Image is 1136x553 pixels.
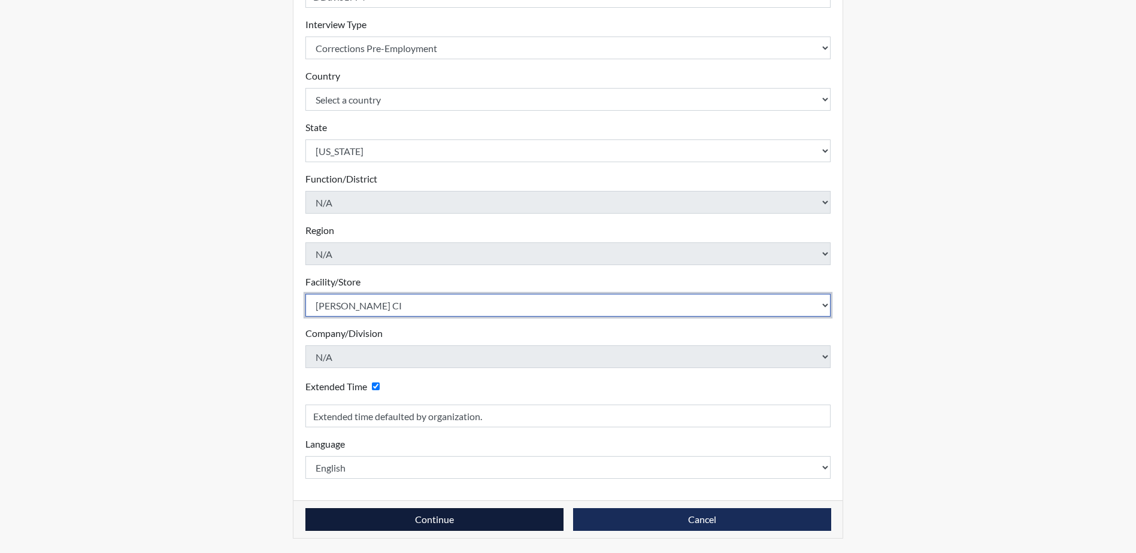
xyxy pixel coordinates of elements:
label: Extended Time [305,379,367,394]
label: Company/Division [305,326,383,341]
label: Interview Type [305,17,366,32]
button: Cancel [573,508,831,531]
label: State [305,120,327,135]
input: Reason for Extension [305,405,831,427]
label: Language [305,437,345,451]
button: Continue [305,508,564,531]
label: Region [305,223,334,238]
label: Country [305,69,340,83]
label: Function/District [305,172,377,186]
label: Facility/Store [305,275,361,289]
div: Checking this box will provide the interviewee with an accomodation of extra time to answer each ... [305,378,384,395]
